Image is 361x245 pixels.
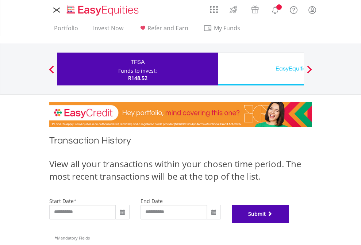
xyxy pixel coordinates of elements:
[135,24,191,36] a: Refer and Earn
[49,102,312,127] img: EasyCredit Promotion Banner
[51,24,81,36] a: Portfolio
[118,67,157,74] div: Funds to invest:
[303,2,322,18] a: My Profile
[64,2,142,16] a: Home page
[249,4,261,15] img: vouchers-v2.svg
[147,24,188,32] span: Refer and Earn
[227,4,239,15] img: thrive-v2.svg
[302,69,317,76] button: Next
[244,2,266,15] a: Vouchers
[232,205,289,223] button: Submit
[128,74,147,81] span: R148.52
[55,235,90,241] span: Mandatory Fields
[205,2,223,14] a: AppsGrid
[49,198,74,204] label: start date
[90,24,126,36] a: Invest Now
[65,4,142,16] img: EasyEquities_Logo.png
[44,69,59,76] button: Previous
[284,2,303,16] a: FAQ's and Support
[61,57,214,67] div: TFSA
[266,2,284,16] a: Notifications
[203,23,251,33] span: My Funds
[49,158,312,183] div: View all your transactions within your chosen time period. The most recent transactions will be a...
[49,134,312,150] h1: Transaction History
[210,5,218,14] img: grid-menu-icon.svg
[141,198,163,204] label: end date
